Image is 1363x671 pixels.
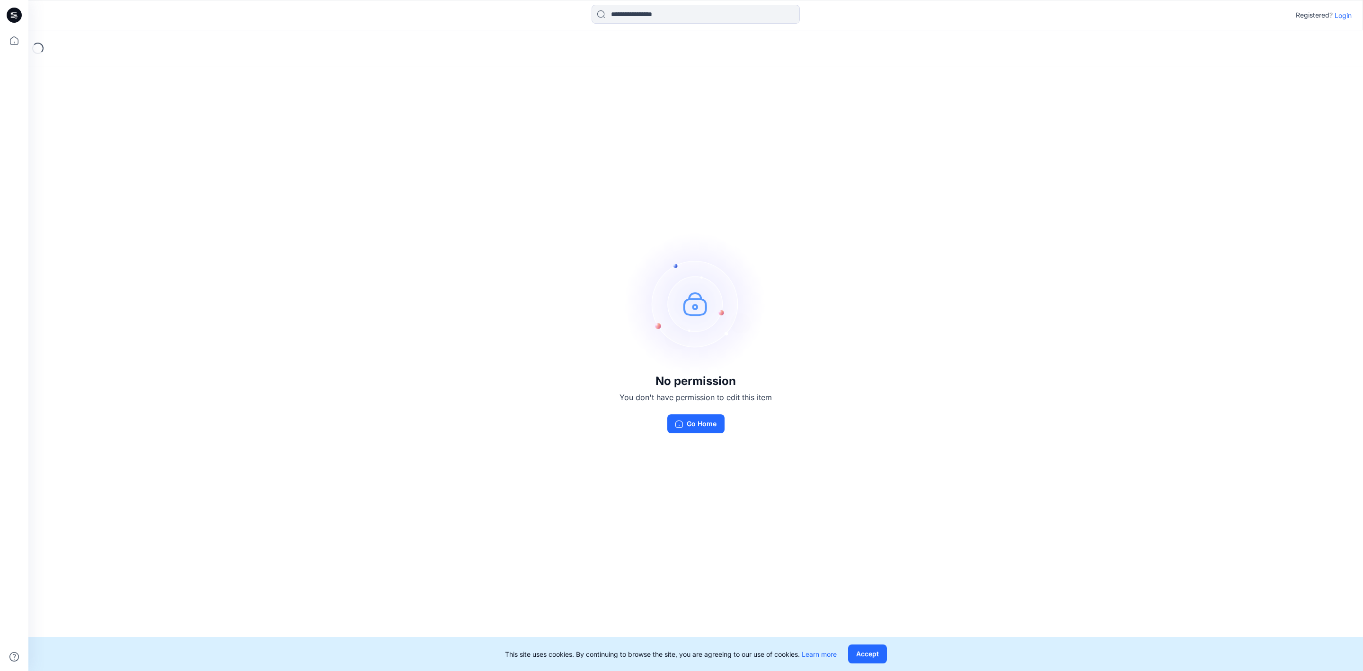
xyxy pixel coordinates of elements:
p: Login [1335,10,1352,20]
p: You don't have permission to edit this item [620,392,772,403]
button: Accept [848,644,887,663]
a: Learn more [802,650,837,658]
p: Registered? [1296,9,1333,21]
p: This site uses cookies. By continuing to browse the site, you are agreeing to our use of cookies. [505,649,837,659]
h3: No permission [620,375,772,388]
button: Go Home [667,414,725,433]
img: no-perm.svg [625,233,767,375]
